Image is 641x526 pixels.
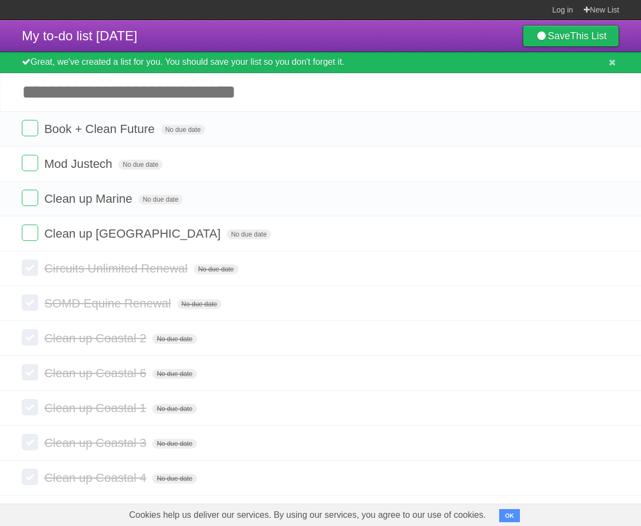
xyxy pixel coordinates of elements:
[570,31,607,41] b: This List
[22,259,38,276] label: Done
[152,439,196,449] span: No due date
[22,399,38,415] label: Done
[226,229,271,239] span: No due date
[44,436,149,450] span: Clean up Coastal 3
[44,157,115,171] span: Mod Justech
[22,469,38,485] label: Done
[194,264,238,274] span: No due date
[44,331,149,345] span: Clean up Coastal 2
[118,160,163,170] span: No due date
[22,294,38,311] label: Done
[44,227,223,240] span: Clean up [GEOGRAPHIC_DATA]
[44,122,157,136] span: Book + Clean Future
[44,192,135,205] span: Clean up Marine
[22,28,137,43] span: My to-do list [DATE]
[523,25,619,47] a: SaveThis List
[22,120,38,136] label: Done
[152,334,196,344] span: No due date
[44,401,149,415] span: Clean up Coastal 1
[44,471,149,485] span: Clean up Coastal 4
[44,297,173,310] span: SOMD Equine Renewal
[44,262,190,275] span: Circuits Unlimited Renewal
[139,195,183,204] span: No due date
[22,155,38,171] label: Done
[22,434,38,450] label: Done
[44,366,149,380] span: Clean up Coastal 6
[22,364,38,380] label: Done
[152,474,196,483] span: No due date
[177,299,221,309] span: No due date
[152,369,196,379] span: No due date
[22,190,38,206] label: Done
[118,504,497,526] span: Cookies help us deliver our services. By using our services, you agree to our use of cookies.
[152,404,196,414] span: No due date
[22,225,38,241] label: Done
[161,125,205,135] span: No due date
[22,329,38,346] label: Done
[499,509,520,522] button: OK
